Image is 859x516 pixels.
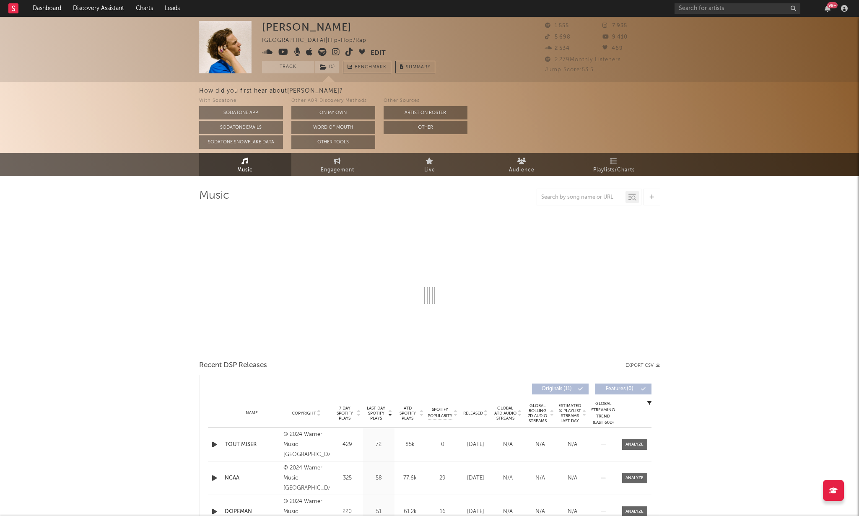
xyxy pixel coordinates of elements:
span: Live [424,165,435,175]
span: Originals ( 11 ) [537,386,576,392]
span: 2 534 [545,46,570,51]
span: Global Rolling 7D Audio Streams [526,403,549,423]
a: Live [384,153,476,176]
div: Other Sources [384,96,467,106]
div: 58 [365,474,392,482]
button: On My Own [291,106,375,119]
div: 72 [365,441,392,449]
a: Engagement [291,153,384,176]
span: Estimated % Playlist Streams Last Day [558,403,581,423]
span: Music [237,165,253,175]
div: With Sodatone [199,96,283,106]
div: 325 [334,474,361,482]
span: 9 410 [602,34,628,40]
div: 51 [365,508,392,516]
button: Sodatone Emails [199,121,283,134]
button: Export CSV [625,363,660,368]
div: [DATE] [462,508,490,516]
div: 77.6k [397,474,424,482]
div: 16 [428,508,457,516]
div: N/A [494,441,522,449]
div: 29 [428,474,457,482]
div: 429 [334,441,361,449]
button: 99+ [825,5,830,12]
input: Search for artists [675,3,800,14]
div: [DATE] [462,474,490,482]
div: © 2024 Warner Music [GEOGRAPHIC_DATA] [283,430,329,460]
span: Copyright [292,411,316,416]
div: [PERSON_NAME] [262,21,352,33]
div: N/A [526,508,554,516]
button: Sodatone Snowflake Data [199,135,283,149]
div: © 2024 Warner Music [GEOGRAPHIC_DATA] [283,463,329,493]
a: TOUT MISER [225,441,280,449]
div: N/A [494,474,522,482]
span: ATD Spotify Plays [397,406,419,421]
div: [GEOGRAPHIC_DATA] | Hip-Hop/Rap [262,36,376,46]
span: Features ( 0 ) [600,386,639,392]
button: Sodatone App [199,106,283,119]
a: Music [199,153,291,176]
a: Benchmark [343,61,391,73]
button: (1) [315,61,339,73]
input: Search by song name or URL [537,194,625,201]
div: N/A [494,508,522,516]
span: Global ATD Audio Streams [494,406,517,421]
a: DOPEMAN [225,508,280,516]
div: N/A [526,441,554,449]
button: Originals(11) [532,384,589,394]
button: Edit [371,48,386,58]
span: 7 Day Spotify Plays [334,406,356,421]
button: Features(0) [595,384,651,394]
a: Playlists/Charts [568,153,660,176]
button: Summary [395,61,435,73]
span: 2 279 Monthly Listeners [545,57,621,62]
div: N/A [558,508,587,516]
div: 220 [334,508,361,516]
span: Jump Score: 53.5 [545,67,594,73]
span: Released [463,411,483,416]
div: N/A [526,474,554,482]
div: N/A [558,441,587,449]
div: [DATE] [462,441,490,449]
span: Playlists/Charts [593,165,635,175]
span: Last Day Spotify Plays [365,406,387,421]
span: Benchmark [355,62,387,73]
button: Word Of Mouth [291,121,375,134]
span: 1 555 [545,23,569,29]
div: 0 [428,441,457,449]
div: Name [225,410,280,416]
div: 61.2k [397,508,424,516]
span: Recent DSP Releases [199,360,267,371]
div: Global Streaming Trend (Last 60D) [591,401,616,426]
span: 7 935 [602,23,627,29]
button: Other [384,121,467,134]
div: Other A&R Discovery Methods [291,96,375,106]
div: N/A [558,474,587,482]
span: Summary [406,65,431,70]
span: Audience [509,165,535,175]
div: 85k [397,441,424,449]
div: 99 + [827,2,838,8]
button: Artist on Roster [384,106,467,119]
span: 469 [602,46,623,51]
button: Track [262,61,314,73]
button: Other Tools [291,135,375,149]
span: ( 1 ) [314,61,339,73]
a: Audience [476,153,568,176]
a: NCAA [225,474,280,482]
span: Spotify Popularity [428,407,452,419]
span: Engagement [321,165,354,175]
span: 5 698 [545,34,571,40]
